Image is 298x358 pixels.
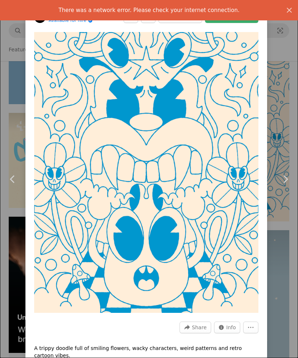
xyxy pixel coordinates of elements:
[49,18,94,24] a: Available for hire
[214,322,241,333] button: Stats about this image
[192,322,206,333] span: Share
[180,322,211,333] button: Share this image
[34,32,258,313] button: Zoom in on this image
[226,322,236,333] span: Info
[34,32,258,313] img: Blue cartoon drawing with faces and floral elements.
[243,322,258,333] button: More Actions
[273,144,298,214] a: Next
[59,6,239,15] p: There was a network error. Please check your internet connection.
